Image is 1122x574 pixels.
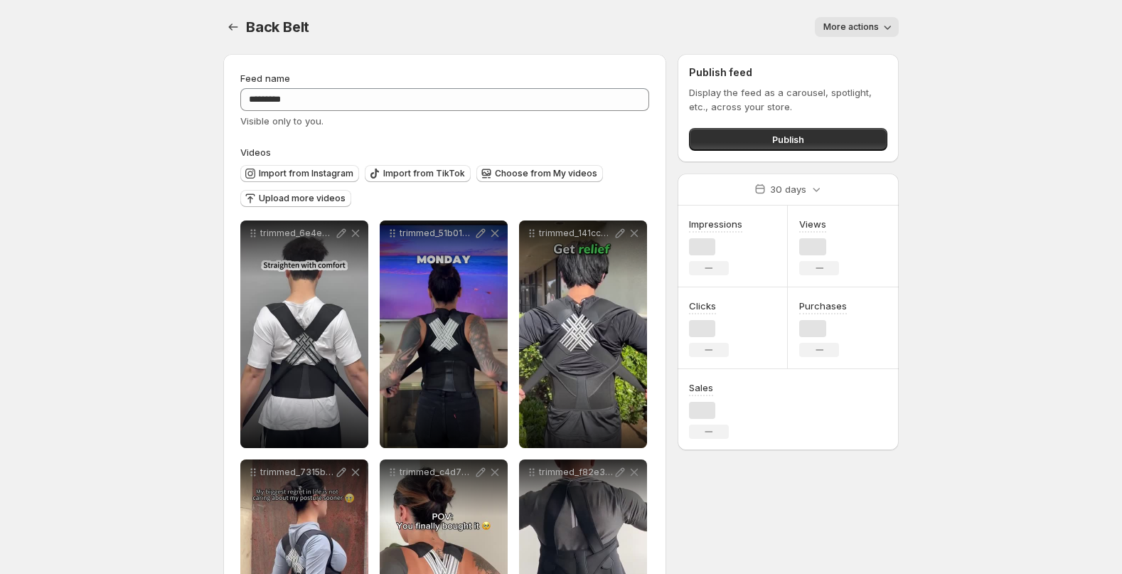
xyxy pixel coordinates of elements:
[476,165,603,182] button: Choose from My videos
[815,17,899,37] button: More actions
[495,168,597,179] span: Choose from My videos
[240,147,271,158] span: Videos
[799,217,826,231] h3: Views
[772,132,804,147] span: Publish
[689,299,716,313] h3: Clicks
[539,467,613,478] p: trimmed_f82e3ed7-23a2-4cf2-a13c-d389758d941e
[770,182,806,196] p: 30 days
[240,115,324,127] span: Visible only to you.
[799,299,847,313] h3: Purchases
[383,168,465,179] span: Import from TikTok
[400,228,474,239] p: trimmed_51b01a08-a1c8-43f3-8ff9-71ae4e1ed35f
[689,217,742,231] h3: Impressions
[539,228,613,239] p: trimmed_141cc745-44b3-4d12-86e6-dd9137934f4b
[223,17,243,37] button: Settings
[689,128,887,151] button: Publish
[260,228,334,239] p: trimmed_6e4edfb8-3178-4f6e-af11-a188468181de
[240,73,290,84] span: Feed name
[689,381,713,395] h3: Sales
[519,220,647,448] div: trimmed_141cc745-44b3-4d12-86e6-dd9137934f4b
[380,220,508,448] div: trimmed_51b01a08-a1c8-43f3-8ff9-71ae4e1ed35f
[689,65,887,80] h2: Publish feed
[240,190,351,207] button: Upload more videos
[246,18,309,36] span: Back Belt
[259,193,346,204] span: Upload more videos
[689,85,887,114] p: Display the feed as a carousel, spotlight, etc., across your store.
[823,21,879,33] span: More actions
[365,165,471,182] button: Import from TikTok
[240,220,368,448] div: trimmed_6e4edfb8-3178-4f6e-af11-a188468181de
[260,467,334,478] p: trimmed_7315b191-01e3-42ee-82cf-b8d14d798861
[259,168,353,179] span: Import from Instagram
[240,165,359,182] button: Import from Instagram
[400,467,474,478] p: trimmed_c4d70422-76c4-4bc4-8252-9924371ec607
